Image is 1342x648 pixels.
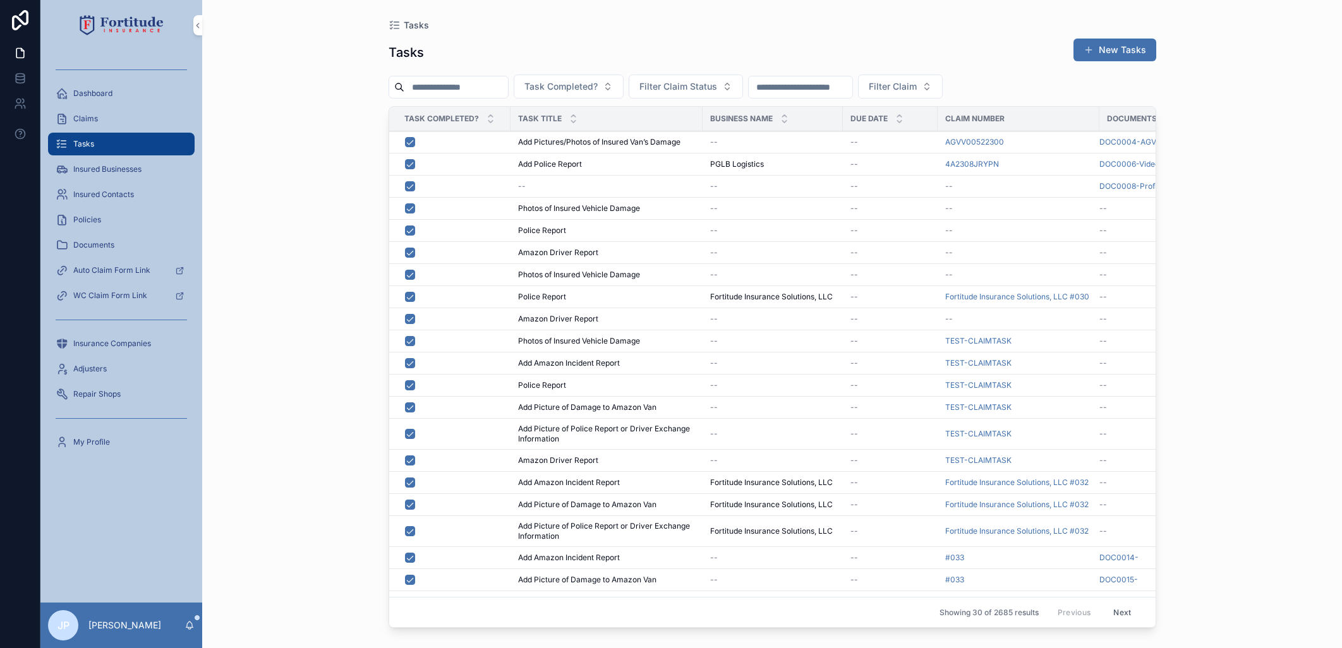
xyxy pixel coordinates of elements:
[710,575,718,585] span: --
[1099,402,1107,412] span: --
[1099,553,1139,563] span: DOC0014-
[389,19,429,32] a: Tasks
[945,270,953,280] span: --
[945,358,1012,368] a: TEST-CLAIMTASK
[518,225,566,236] span: Police Report
[1099,292,1107,302] span: --
[850,137,858,147] span: --
[518,270,640,280] span: Photos of Insured Vehicle Damage
[1099,500,1107,510] span: --
[945,553,964,563] span: #033
[850,455,858,465] span: --
[518,477,620,488] span: Add Amazon Incident Report
[710,455,718,465] span: --
[518,455,598,465] span: Amazon Driver Report
[73,88,112,99] span: Dashboard
[850,358,858,368] span: --
[514,75,624,99] button: Select Button
[945,380,1012,390] a: TEST-CLAIMTASK
[1099,314,1107,324] span: --
[850,292,858,302] span: --
[710,248,718,258] span: --
[518,521,695,541] span: Add Picture of Police Report or Driver Exchange Information
[945,500,1089,510] a: Fortitude Insurance Solutions, LLC #032
[710,225,718,236] span: --
[945,575,964,585] a: #033
[518,248,598,258] span: Amazon Driver Report
[1099,203,1107,213] span: --
[710,159,764,169] span: PGLB Logistics
[1099,429,1107,439] span: --
[858,75,943,99] button: Select Button
[48,234,195,256] a: Documents
[518,336,640,346] span: Photos of Insured Vehicle Damage
[710,380,718,390] span: --
[850,336,858,346] span: --
[850,203,858,213] span: --
[48,259,195,282] a: Auto Claim Form Link
[850,270,858,280] span: --
[945,248,953,258] span: --
[945,114,1005,124] span: Claim Number
[850,553,858,563] span: --
[850,500,858,510] span: --
[850,225,858,236] span: --
[710,203,718,213] span: --
[48,332,195,355] a: Insurance Companies
[518,181,526,191] span: --
[629,75,743,99] button: Select Button
[945,292,1089,302] a: Fortitude Insurance Solutions, LLC #030
[48,383,195,405] a: Repair Shops
[518,292,566,302] span: Police Report
[710,314,718,324] span: --
[73,389,121,399] span: Repair Shops
[73,215,101,225] span: Policies
[1073,39,1156,61] button: New Tasks
[850,526,858,536] span: --
[945,203,953,213] span: --
[710,336,718,346] span: --
[850,402,858,412] span: --
[850,429,858,439] span: --
[518,380,566,390] span: Police Report
[404,114,479,124] span: Task Completed?
[73,364,107,374] span: Adjusters
[710,114,773,124] span: Business Name
[48,82,195,105] a: Dashboard
[48,107,195,130] a: Claims
[1099,248,1107,258] span: --
[945,314,953,324] span: --
[710,181,718,191] span: --
[1099,181,1190,191] a: DOC0008-Profile Picture
[945,477,1089,488] a: Fortitude Insurance Solutions, LLC #032
[945,137,1004,147] a: AGVV00522300
[518,596,695,616] span: Add Picture of Police Report or Driver Exchange Information
[48,133,195,155] a: Tasks
[1099,137,1190,147] span: DOC0004-AGVV00522300 - Picture
[524,80,598,93] span: Task Completed?
[945,159,999,169] a: 4A2308JRYPN
[850,159,858,169] span: --
[518,575,656,585] span: Add Picture of Damage to Amazon Van
[850,575,858,585] span: --
[945,455,1012,465] a: TEST-CLAIMTASK
[48,431,195,453] a: My Profile
[1099,270,1107,280] span: --
[518,424,695,444] span: Add Picture of Police Report or Driver Exchange Information
[73,189,134,200] span: Insured Contacts
[73,339,151,349] span: Insurance Companies
[945,526,1089,536] a: Fortitude Insurance Solutions, LLC #032
[1099,225,1107,236] span: --
[945,225,953,236] span: --
[710,358,718,368] span: --
[48,158,195,181] a: Insured Businesses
